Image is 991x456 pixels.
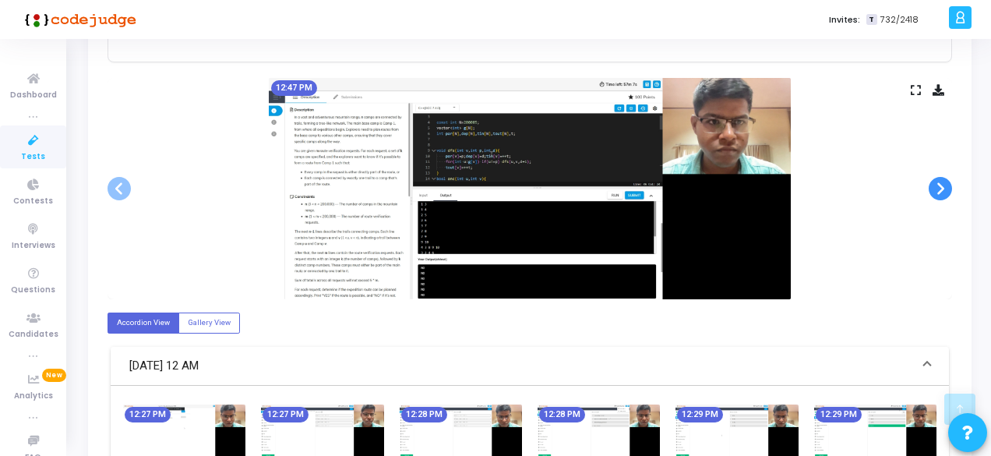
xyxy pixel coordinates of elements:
span: 732/2418 [880,13,919,27]
img: screenshot-1756797472470.jpeg [269,78,791,299]
mat-chip: 12:27 PM [125,407,171,422]
span: Dashboard [10,89,57,102]
img: logo [19,4,136,35]
span: Tests [21,150,45,164]
span: Contests [13,195,53,208]
mat-expansion-panel-header: [DATE] 12 AM [111,347,949,386]
mat-chip: 12:47 PM [271,80,317,96]
mat-chip: 12:29 PM [816,407,862,422]
span: Candidates [9,328,58,341]
span: Questions [11,284,55,297]
mat-chip: 12:29 PM [677,407,723,422]
span: New [42,369,66,382]
span: Analytics [14,390,53,403]
mat-chip: 12:27 PM [263,407,309,422]
label: Gallery View [178,313,240,334]
span: T [866,14,876,26]
mat-chip: 12:28 PM [401,407,447,422]
label: Invites: [829,13,860,27]
mat-chip: 12:28 PM [539,407,585,422]
label: Accordion View [108,313,179,334]
mat-panel-title: [DATE] 12 AM [129,357,912,375]
span: Interviews [12,239,55,253]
